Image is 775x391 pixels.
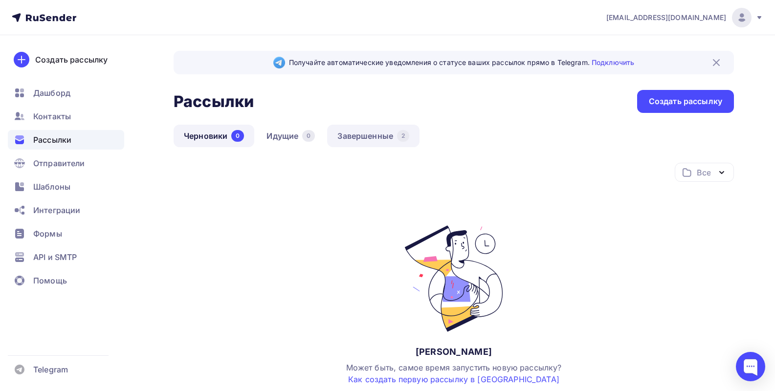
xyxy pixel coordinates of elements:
[649,96,722,107] div: Создать рассылку
[174,125,254,147] a: Черновики0
[8,130,124,150] a: Рассылки
[33,87,70,99] span: Дашборд
[416,346,492,358] div: [PERSON_NAME]
[8,107,124,126] a: Контакты
[33,204,80,216] span: Интеграции
[174,92,254,111] h2: Рассылки
[231,130,244,142] div: 0
[348,374,559,384] a: Как создать первую рассылку в [GEOGRAPHIC_DATA]
[346,363,562,384] span: Может быть, самое время запустить новую рассылку?
[33,251,77,263] span: API и SMTP
[33,364,68,375] span: Telegram
[33,157,85,169] span: Отправители
[697,167,710,178] div: Все
[273,57,285,68] img: Telegram
[327,125,420,147] a: Завершенные2
[33,228,62,239] span: Формы
[289,58,634,67] span: Получайте автоматические уведомления о статусе ваших рассылок прямо в Telegram.
[33,134,71,146] span: Рассылки
[33,181,70,193] span: Шаблоны
[8,83,124,103] a: Дашборд
[675,163,734,182] button: Все
[8,224,124,243] a: Формы
[606,8,763,27] a: [EMAIL_ADDRESS][DOMAIN_NAME]
[8,177,124,196] a: Шаблоны
[592,58,634,66] a: Подключить
[33,275,67,286] span: Помощь
[8,153,124,173] a: Отправители
[606,13,726,22] span: [EMAIL_ADDRESS][DOMAIN_NAME]
[35,54,108,65] div: Создать рассылку
[397,130,409,142] div: 2
[256,125,325,147] a: Идущие0
[33,110,71,122] span: Контакты
[302,130,315,142] div: 0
